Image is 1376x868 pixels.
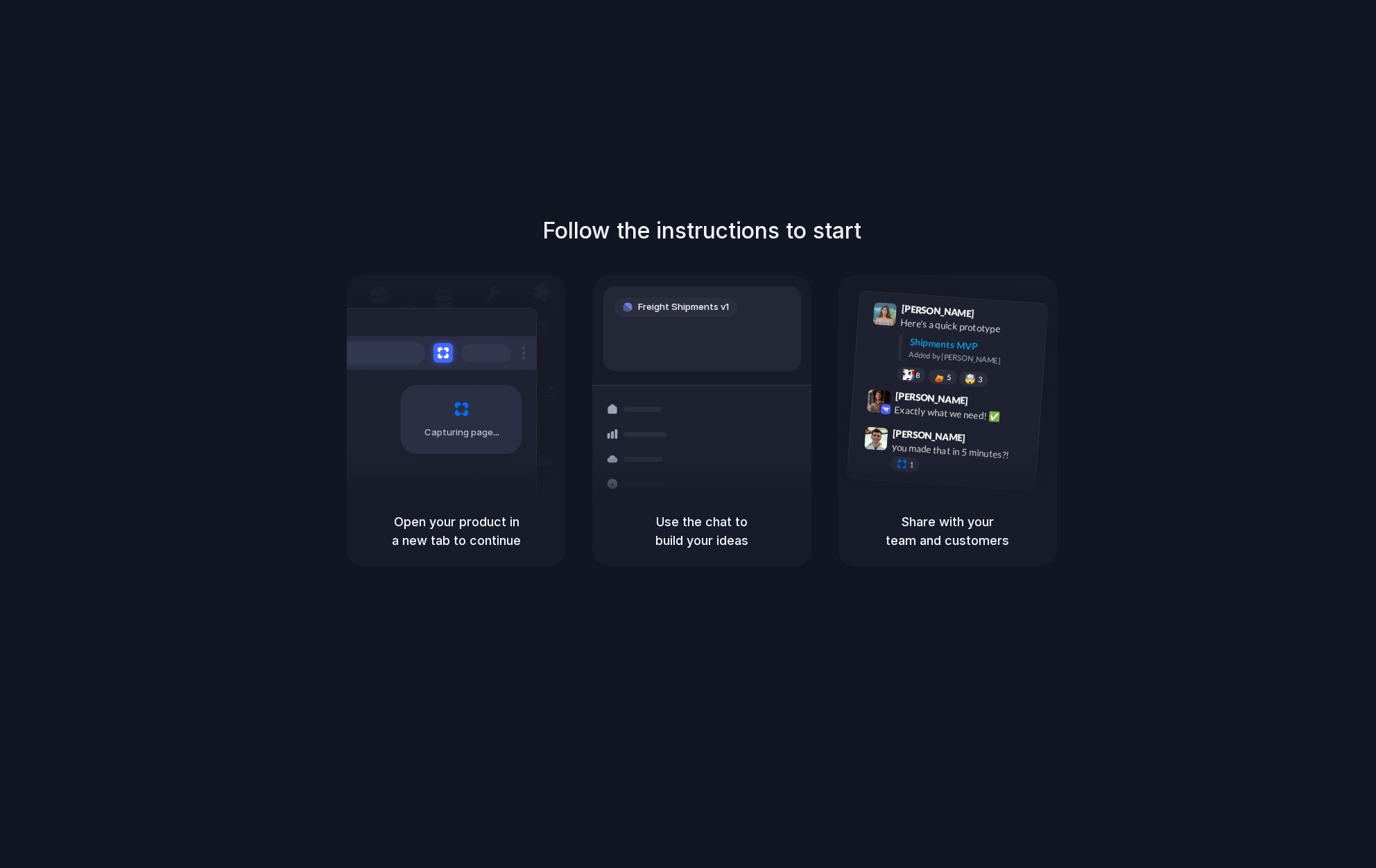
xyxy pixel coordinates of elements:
div: 🤯 [965,374,977,385]
span: 9:47 AM [970,433,998,449]
div: Here's a quick prototype [900,315,1039,339]
div: Exactly what we need! ✅ [894,403,1033,426]
span: [PERSON_NAME] [901,301,974,321]
span: 9:42 AM [972,395,1001,412]
span: [PERSON_NAME] [893,426,966,446]
h1: Follow the instructions to start [542,214,861,248]
span: 3 [978,376,983,383]
h5: Use the chat to build your ideas [609,512,795,550]
h5: Open your product in a new tab to continue [363,512,549,550]
h5: Share with your team and customers [854,512,1040,550]
span: 1 [909,461,914,469]
div: you made that in 5 minutes?! [891,440,1030,464]
div: Shipments MVP [909,335,1038,358]
span: [PERSON_NAME] [895,388,968,408]
span: 9:41 AM [979,308,1007,324]
span: 5 [947,374,952,381]
div: Added by [PERSON_NAME] [909,349,1036,369]
span: Capturing page [424,426,501,440]
span: Freight Shipments v1 [638,300,729,314]
span: 8 [915,372,920,379]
